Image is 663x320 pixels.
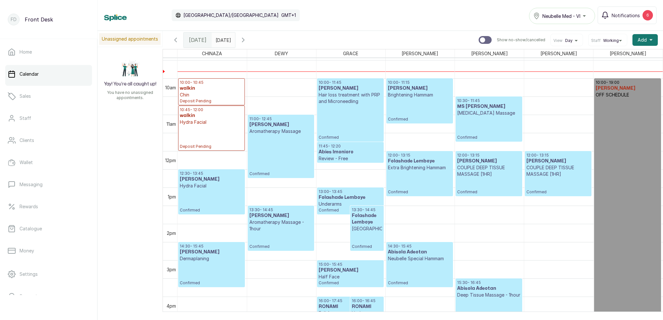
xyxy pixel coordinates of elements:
[164,84,177,91] div: 10am
[539,49,578,58] span: [PERSON_NAME]
[470,49,509,58] span: [PERSON_NAME]
[352,207,382,212] p: 13:30 - 14:45
[352,298,382,303] p: 16:00 - 16:45
[5,43,92,61] a: Home
[20,293,37,300] p: Support
[319,267,382,274] h3: [PERSON_NAME]
[249,134,313,176] p: Confirmed
[526,164,590,177] p: COUPLE DEEP TISSUE MASSAGE [1HR]
[281,12,296,19] p: GMT+1
[5,175,92,194] a: Messaging
[25,16,53,23] p: Front Desk
[598,6,656,24] button: Notifications6
[11,16,17,23] p: FD
[104,81,156,87] h2: Yay! You’re all caught up!
[5,242,92,260] a: Money
[5,153,92,172] a: Wallet
[183,12,279,19] p: [GEOGRAPHIC_DATA]/[GEOGRAPHIC_DATA]
[273,49,289,58] span: DEWY
[632,34,658,46] button: Add
[5,287,92,305] a: Support
[319,85,382,92] h3: [PERSON_NAME]
[388,80,451,85] p: 10:00 - 11:15
[184,32,212,47] div: [DATE]
[180,262,243,286] p: Confirmed
[180,98,243,104] p: Deposit Pending
[180,119,243,125] p: Hydra Facial
[319,194,382,201] h3: Folashade Lemboye
[388,92,451,98] p: Brightening Hammam
[249,122,313,128] h3: [PERSON_NAME]
[388,98,451,122] p: Confirmed
[5,109,92,127] a: Staff
[526,177,590,195] p: Confirmed
[603,38,619,43] span: Working
[166,266,177,273] div: 3pm
[457,116,521,140] p: Confirmed
[565,38,573,43] span: Day
[596,92,659,98] p: OFF SCHEDULE
[249,128,313,134] p: Aromatherapy Massage
[101,90,159,100] p: You have no unassigned appointments.
[457,103,521,110] h3: MS [PERSON_NAME]
[553,38,580,43] button: ViewDay
[20,137,34,144] p: Clients
[319,105,382,140] p: Confirmed
[457,280,521,285] p: 15:30 - 16:45
[319,155,382,162] p: Review - Free
[319,144,382,149] p: 11:45 - 12:20
[180,255,243,262] p: Dermaplaning
[388,249,451,255] h3: Abisola Adeotan
[5,220,92,238] a: Catalogue
[166,193,177,200] div: 1pm
[249,212,313,219] h3: [PERSON_NAME]
[342,49,360,58] span: GRACE
[612,12,640,19] span: Notifications
[249,219,313,232] p: Aromatherapy Massage - 1hour
[180,85,243,92] h3: walkin
[352,303,382,310] h3: RONAMI
[388,158,451,164] h3: Folashade Lemboye
[497,37,545,43] p: Show no-show/cancelled
[180,249,243,255] h3: [PERSON_NAME]
[643,10,653,20] div: 6
[526,158,590,164] h3: [PERSON_NAME]
[388,255,451,262] p: Neubelle Special Hammam
[457,98,521,103] p: 10:30 - 11:45
[457,158,521,164] h3: [PERSON_NAME]
[457,110,521,116] p: [MEDICAL_DATA] Massage
[542,13,580,19] span: Neubelle Med - VI
[319,80,382,85] p: 10:00 - 11:45
[457,292,521,298] p: Deep Tissue Massage - 1hour
[352,232,382,249] p: Confirmed
[180,92,243,98] p: Chin
[319,303,382,310] h3: RONAMI
[5,198,92,216] a: Rewards
[529,8,595,24] button: Neubelle Med - VI
[608,49,648,58] span: [PERSON_NAME]
[352,310,382,316] p: Underarms
[457,153,521,158] p: 12:00 - 13:15
[526,153,590,158] p: 12:00 - 13:15
[319,207,382,213] p: Confirmed
[180,244,243,249] p: 14:30 - 15:45
[319,149,382,155] h3: Abies Imonioro
[20,159,33,166] p: Wallet
[352,212,382,225] h3: Folashade Lemboye
[99,33,161,45] p: Unassigned appointments
[388,153,451,158] p: 12:00 - 13:15
[5,65,92,83] a: Calendar
[388,262,451,286] p: Confirmed
[388,171,451,195] p: Confirmed
[20,181,43,188] p: Messaging
[596,85,659,92] h3: [PERSON_NAME]
[20,271,38,277] p: Settings
[638,37,647,43] span: Add
[591,38,624,43] button: StaffWorking
[553,38,563,43] span: View
[20,248,34,254] p: Money
[319,189,382,194] p: 13:00 - 13:45
[5,87,92,105] a: Sales
[180,171,243,176] p: 12:30 - 13:45
[457,177,521,195] p: Confirmed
